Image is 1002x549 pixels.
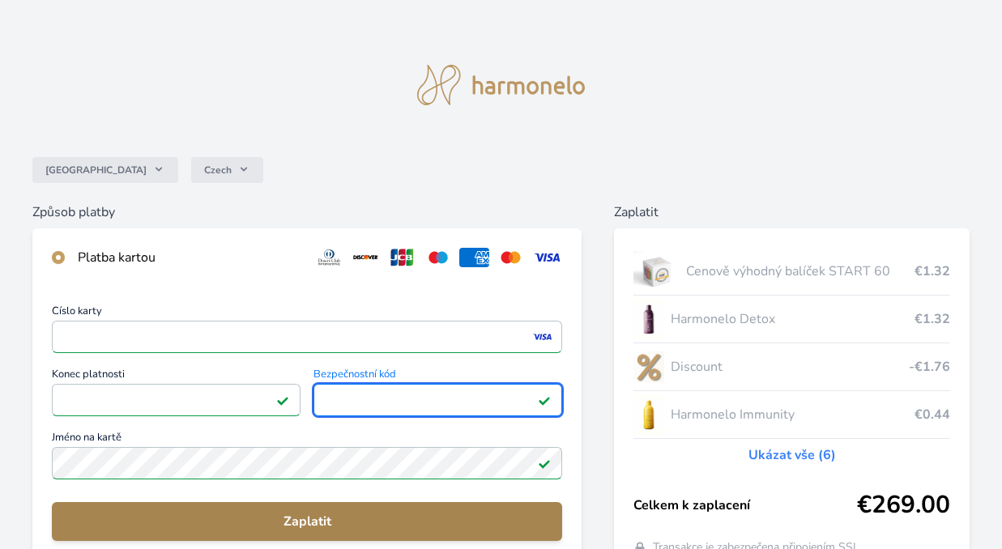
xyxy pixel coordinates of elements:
[32,157,178,183] button: [GEOGRAPHIC_DATA]
[915,309,950,329] span: €1.32
[313,369,562,384] span: Bezpečnostní kód
[387,248,417,267] img: jcb.svg
[52,432,562,447] span: Jméno na kartě
[614,202,970,222] h6: Zaplatit
[191,157,263,183] button: Czech
[671,309,915,329] span: Harmonelo Detox
[671,405,915,424] span: Harmonelo Immunity
[671,357,909,377] span: Discount
[538,394,551,406] img: Platné pole
[78,248,301,267] div: Platba kartou
[496,248,526,267] img: mc.svg
[52,369,301,384] span: Konec platnosti
[32,202,582,222] h6: Způsob platby
[351,248,381,267] img: discover.svg
[314,248,344,267] img: diners.svg
[45,164,147,177] span: [GEOGRAPHIC_DATA]
[204,164,232,177] span: Czech
[52,447,562,479] input: Jméno na kartěPlatné pole
[52,502,562,541] button: Zaplatit
[748,445,836,465] a: Ukázat vše (6)
[633,347,664,387] img: discount-lo.png
[52,306,562,321] span: Číslo karty
[538,457,551,470] img: Platné pole
[686,262,915,281] span: Cenově výhodný balíček START 60
[321,389,555,411] iframe: Iframe pro bezpečnostní kód
[915,262,950,281] span: €1.32
[857,491,950,520] span: €269.00
[417,65,586,105] img: logo.svg
[532,248,562,267] img: visa.svg
[59,389,293,411] iframe: Iframe pro datum vypršení platnosti
[633,496,857,515] span: Celkem k zaplacení
[633,299,664,339] img: DETOX_se_stinem_x-lo.jpg
[65,512,549,531] span: Zaplatit
[59,326,555,348] iframe: Iframe pro číslo karty
[276,394,289,406] img: Platné pole
[915,405,950,424] span: €0.44
[459,248,489,267] img: amex.svg
[909,357,950,377] span: -€1.76
[633,394,664,435] img: IMMUNITY_se_stinem_x-lo.jpg
[633,251,680,292] img: start.jpg
[424,248,454,267] img: maestro.svg
[531,330,553,344] img: visa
